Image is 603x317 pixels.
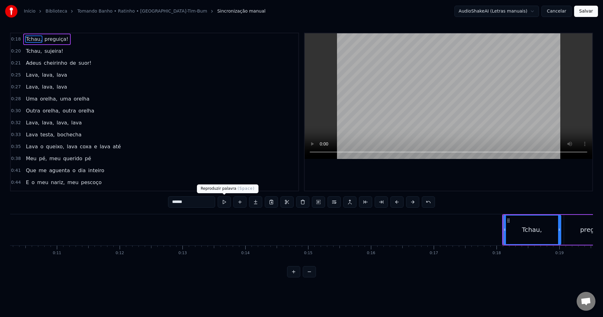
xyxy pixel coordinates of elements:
span: outra [62,107,77,114]
span: lava, [56,119,69,126]
span: Tchau, [25,47,42,55]
span: Meu [25,155,37,162]
span: até [112,143,122,150]
span: e [94,143,98,150]
span: 0:41 [11,167,21,174]
a: Início [24,8,35,14]
span: lava [71,119,83,126]
span: Lava, [25,83,40,90]
a: Biblioteca [46,8,67,14]
span: inteiro [88,167,105,174]
span: Que [25,167,37,174]
span: pescoço [80,179,102,186]
span: lava [66,143,78,150]
a: Tomando Banho • Ratinho • [GEOGRAPHIC_DATA]-Tim-Bum [77,8,207,14]
span: ( Space ) [237,186,254,191]
span: Lava [25,131,38,138]
span: 0:18 [11,36,21,42]
span: lava, [41,119,55,126]
span: nariz, [50,179,65,186]
span: lava [99,143,111,150]
span: 0:30 [11,108,21,114]
span: o [72,167,76,174]
img: youka [5,5,18,18]
span: meu [36,179,49,186]
div: 0:13 [178,251,187,256]
span: querido [62,155,83,162]
span: 0:44 [11,179,21,186]
span: 0:21 [11,60,21,66]
span: sujeira! [44,47,64,55]
div: 0:19 [555,251,564,256]
span: Sincronização manual [217,8,266,14]
span: Tchau, [25,36,42,43]
div: 0:16 [367,251,375,256]
span: 0:27 [11,84,21,90]
span: o [40,143,44,150]
div: Reproduzir palavra [197,184,258,193]
span: 0:28 [11,96,21,102]
span: orelha [73,95,90,102]
span: 0:32 [11,120,21,126]
span: bochecha [57,131,82,138]
span: preguiça! [44,36,69,43]
span: uma [59,95,72,102]
span: pé, [38,155,47,162]
span: 0:38 [11,156,21,162]
div: 0:15 [304,251,312,256]
span: orelha [78,107,95,114]
span: pé [84,155,92,162]
span: Lava, [25,119,40,126]
span: lava, [41,71,55,79]
span: cheirinho [43,59,68,67]
div: Tchau, [522,225,542,234]
span: orelha, [42,107,61,114]
div: 0:17 [430,251,438,256]
span: 0:33 [11,132,21,138]
span: lava [56,71,68,79]
span: Adeus [25,59,42,67]
span: lava, [41,83,55,90]
span: Lava [25,143,38,150]
span: 0:35 [11,144,21,150]
div: 0:12 [116,251,124,256]
div: 0:11 [53,251,61,256]
span: meu [49,155,61,162]
span: 0:20 [11,48,21,54]
div: 0:18 [492,251,501,256]
span: de [69,59,77,67]
span: testa, [40,131,55,138]
span: Outra [25,107,41,114]
div: Bate-papo aberto [577,292,595,311]
button: Salvar [574,6,598,17]
span: meu [67,179,79,186]
span: Lava, [25,71,40,79]
span: orelha, [40,95,58,102]
span: me [38,167,47,174]
span: E [25,179,30,186]
div: 0:14 [241,251,250,256]
span: aguenta [48,167,70,174]
span: 0:25 [11,72,21,78]
button: Cancelar [541,6,572,17]
span: Uma [25,95,38,102]
span: queixo, [45,143,65,150]
span: dia [77,167,86,174]
span: coxa [79,143,92,150]
nav: breadcrumb [24,8,265,14]
span: o [31,179,35,186]
span: lava [56,83,68,90]
span: suor! [78,59,92,67]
